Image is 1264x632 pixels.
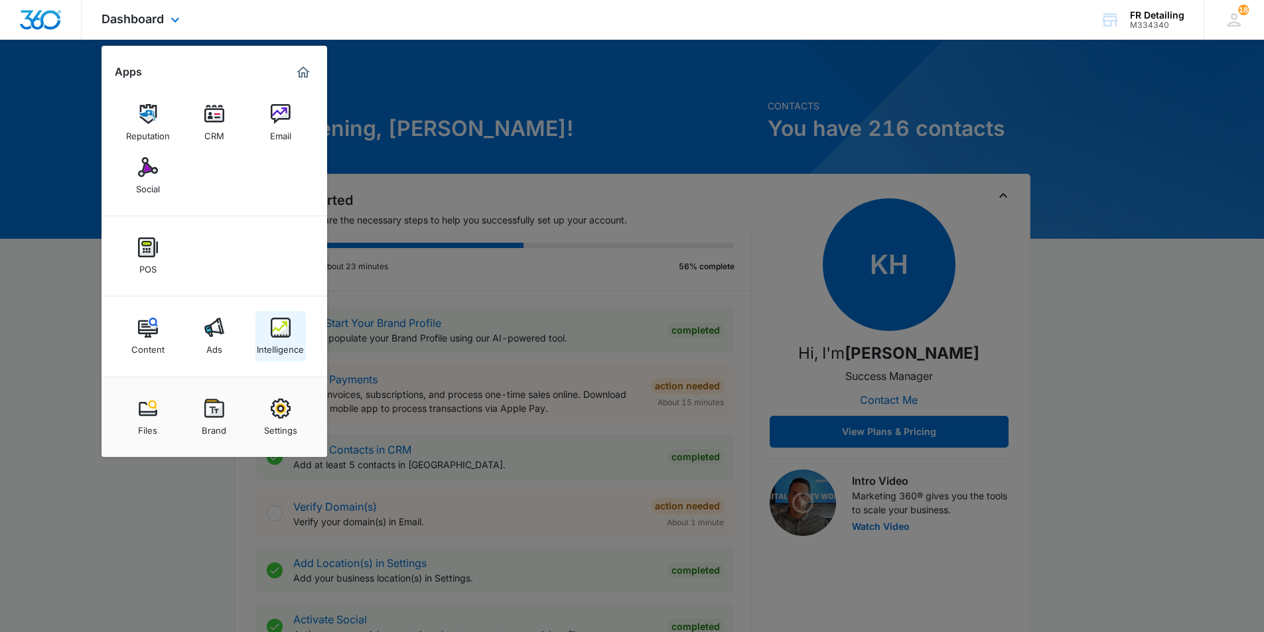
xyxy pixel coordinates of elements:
[293,62,314,83] a: Marketing 360® Dashboard
[255,392,306,442] a: Settings
[123,97,173,148] a: Reputation
[1130,10,1184,21] div: account name
[255,97,306,148] a: Email
[189,311,240,361] a: Ads
[131,338,165,355] div: Content
[204,124,224,141] div: CRM
[139,257,157,275] div: POS
[1238,5,1249,15] span: 18
[123,231,173,281] a: POS
[115,66,142,78] h2: Apps
[123,151,173,201] a: Social
[264,418,297,436] div: Settings
[126,124,170,141] div: Reputation
[206,338,222,355] div: Ads
[189,97,240,148] a: CRM
[257,338,304,355] div: Intelligence
[202,418,226,436] div: Brand
[138,418,157,436] div: Files
[1238,5,1249,15] div: notifications count
[136,177,160,194] div: Social
[102,12,164,26] span: Dashboard
[189,392,240,442] a: Brand
[1130,21,1184,30] div: account id
[123,311,173,361] a: Content
[123,392,173,442] a: Files
[270,124,291,141] div: Email
[255,311,306,361] a: Intelligence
